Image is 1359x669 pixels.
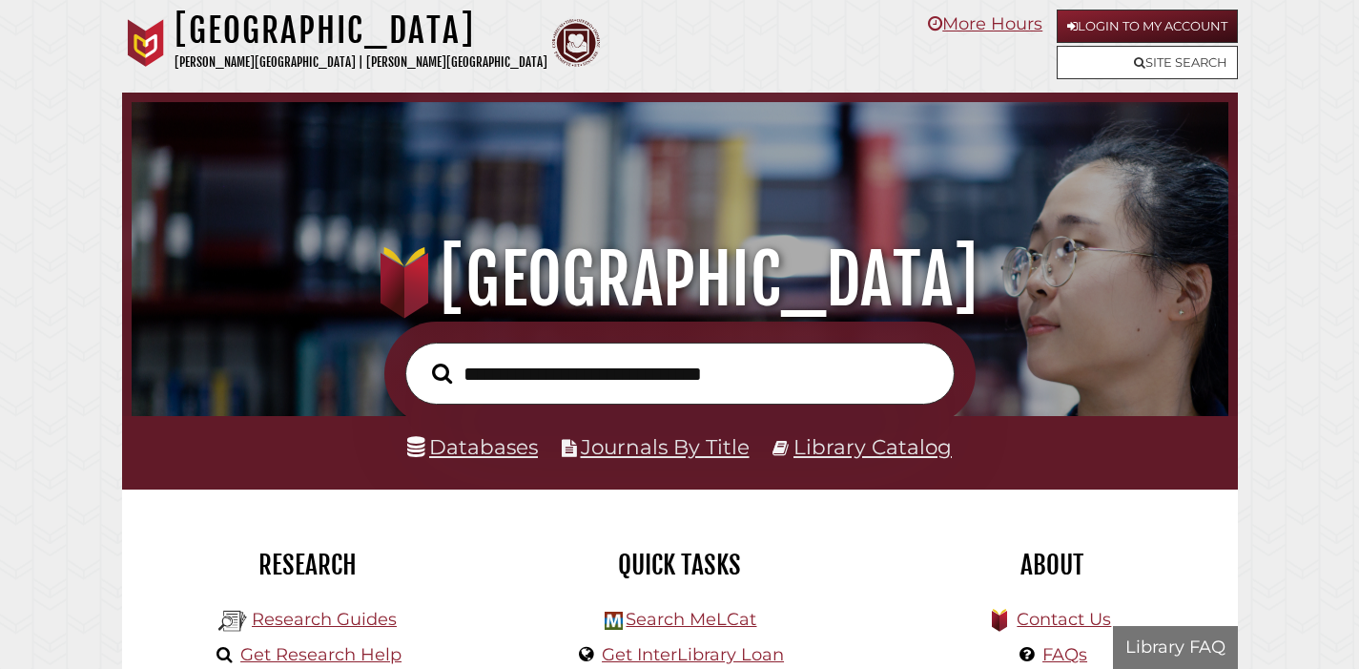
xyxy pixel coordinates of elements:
[508,549,852,581] h2: Quick Tasks
[581,434,750,459] a: Journals By Title
[602,644,784,665] a: Get InterLibrary Loan
[793,434,952,459] a: Library Catalog
[136,549,480,581] h2: Research
[432,363,452,385] i: Search
[407,434,538,459] a: Databases
[552,19,600,67] img: Calvin Theological Seminary
[605,612,623,630] img: Hekman Library Logo
[626,609,756,630] a: Search MeLCat
[252,609,397,630] a: Research Guides
[422,358,462,389] button: Search
[1042,644,1087,665] a: FAQs
[1017,609,1111,630] a: Contact Us
[175,10,547,52] h1: [GEOGRAPHIC_DATA]
[1057,46,1238,79] a: Site Search
[1057,10,1238,43] a: Login to My Account
[880,549,1224,581] h2: About
[928,13,1042,34] a: More Hours
[122,19,170,67] img: Calvin University
[218,607,247,636] img: Hekman Library Logo
[175,52,547,73] p: [PERSON_NAME][GEOGRAPHIC_DATA] | [PERSON_NAME][GEOGRAPHIC_DATA]
[240,644,402,665] a: Get Research Help
[152,238,1207,322] h1: [GEOGRAPHIC_DATA]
